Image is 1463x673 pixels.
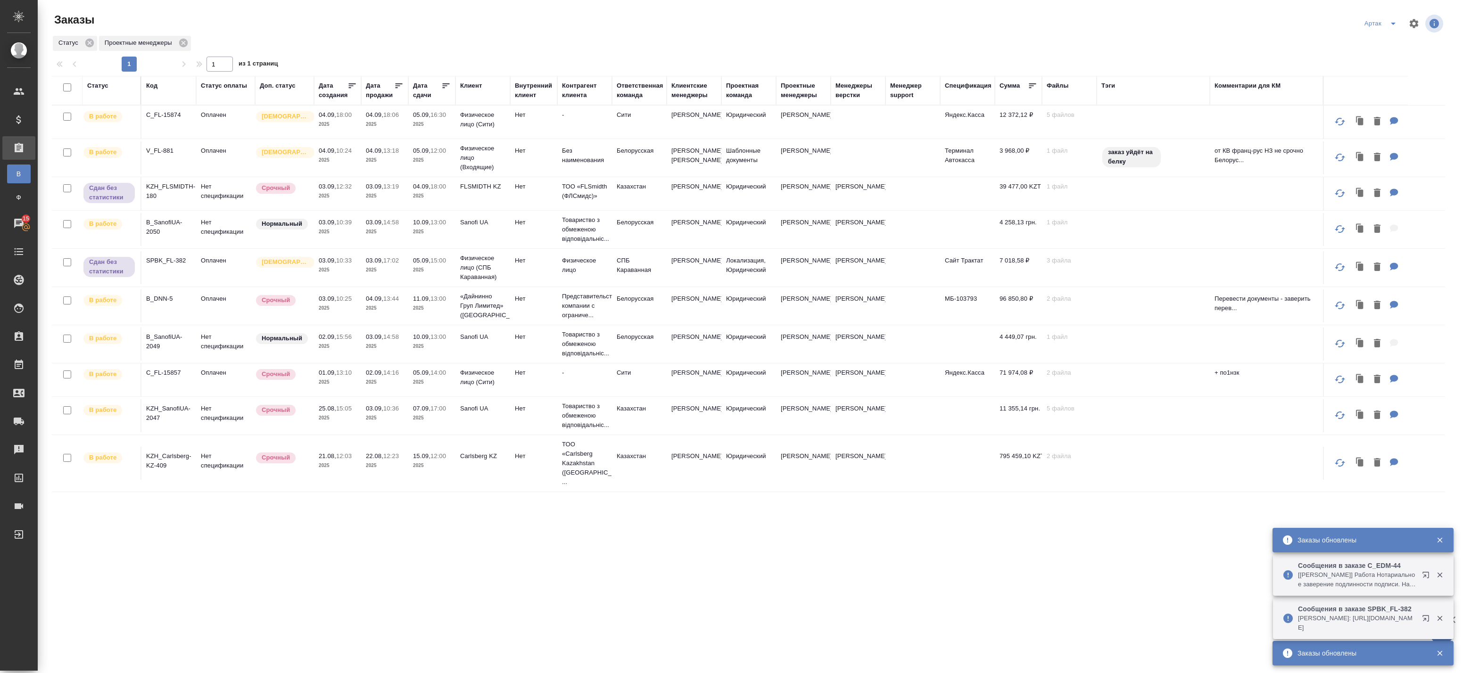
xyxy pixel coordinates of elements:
[413,333,430,340] p: 10.09,
[196,106,255,139] td: Оплачен
[430,111,446,118] p: 16:30
[196,399,255,432] td: Нет спецификации
[721,399,776,432] td: Юридический
[612,328,667,361] td: Белорусская
[336,295,352,302] p: 10:25
[612,399,667,432] td: Казахстан
[430,147,446,154] p: 12:00
[1362,16,1403,31] div: split button
[776,399,831,432] td: [PERSON_NAME]
[83,110,136,123] div: Выставляет ПМ после принятия заказа от КМа
[1329,451,1351,474] button: Обновить
[562,146,607,165] p: Без наименования
[1329,146,1351,169] button: Обновить
[255,218,309,230] div: Статус по умолчанию для стандартных заказов
[562,215,607,244] p: Товариство з обмеженою відповідальніс...
[1108,148,1155,166] p: заказ уйдёт на белку
[515,182,553,191] p: Нет
[562,330,607,358] p: Товариство з обмеженою відповідальніс...
[1369,334,1385,353] button: Удалить
[262,295,290,305] p: Срочный
[366,378,404,387] p: 2025
[671,81,717,100] div: Клиентские менеджеры
[781,81,826,100] div: Проектные менеджеры
[89,257,129,276] p: Сдан без статистики
[319,378,356,387] p: 2025
[460,332,505,342] p: Sanofi UA
[612,213,667,246] td: Белорусская
[255,182,309,195] div: Выставляется автоматически, если на указанный объем услуг необходимо больше времени в стандартном...
[146,182,191,201] p: KZH_FLSMIDTH-180
[262,148,309,157] p: [DEMOGRAPHIC_DATA]
[366,183,383,190] p: 03.09,
[413,219,430,226] p: 10.09,
[319,257,336,264] p: 03.09,
[1385,370,1403,389] button: Для КМ: + по1нзк
[83,368,136,381] div: Выставляет ПМ после принятия заказа от КМа
[776,177,831,210] td: [PERSON_NAME]
[995,177,1042,210] td: 39 477,00 KZT
[1430,614,1449,623] button: Закрыть
[562,110,607,120] p: -
[1047,256,1092,265] p: 3 файла
[52,12,94,27] span: Заказы
[413,295,430,302] p: 11.09,
[262,369,290,379] p: Срочный
[83,218,136,230] div: Выставляет ПМ после принятия заказа от КМа
[612,289,667,322] td: Белорусская
[319,191,356,201] p: 2025
[7,164,31,183] a: В
[667,177,721,210] td: [PERSON_NAME]
[366,147,383,154] p: 04.09,
[12,169,26,179] span: В
[995,251,1042,284] td: 7 018,58 ₽
[262,112,309,121] p: [DEMOGRAPHIC_DATA]
[260,81,296,90] div: Доп. статус
[336,369,352,376] p: 13:10
[7,188,31,207] a: Ф
[460,292,505,320] p: «Дайнинно Груп Лимитед» ([GEOGRAPHIC_DATA])
[726,81,771,100] div: Проектная команда
[319,183,336,190] p: 03.09,
[940,363,995,396] td: Яндекс.Касса
[319,405,336,412] p: 25.08,
[146,146,191,156] p: V_FL-881
[255,294,309,307] div: Выставляется автоматически, если на указанный объем услуг необходимо больше времени в стандартном...
[89,183,129,202] p: Сдан без статистики
[89,148,116,157] p: В работе
[460,144,505,172] p: Физическое лицо (Входящие)
[17,214,35,223] span: 15
[319,219,336,226] p: 03.09,
[1329,332,1351,355] button: Обновить
[146,81,157,90] div: Код
[83,146,136,159] div: Выставляет ПМ после принятия заказа от КМа
[835,256,881,265] p: [PERSON_NAME]
[721,141,776,174] td: Шаблонные документы
[89,295,116,305] p: В работе
[721,106,776,139] td: Юридический
[1101,81,1115,90] div: Тэги
[336,257,352,264] p: 10:33
[721,177,776,210] td: Юридический
[366,257,383,264] p: 03.09,
[835,332,881,342] p: [PERSON_NAME]
[776,328,831,361] td: [PERSON_NAME]
[515,110,553,120] p: Нет
[721,363,776,396] td: Юридический
[940,289,995,322] td: МБ-103793
[835,294,881,304] p: [PERSON_NAME]
[83,182,136,204] div: Выставляет ПМ, когда заказ сдан КМу, но начисления еще не проведены
[667,328,721,361] td: [PERSON_NAME]
[776,251,831,284] td: [PERSON_NAME]
[366,191,404,201] p: 2025
[562,368,607,378] p: -
[146,218,191,237] p: B_SanofiUA-2050
[146,404,191,423] p: KZH_SanofiUA-2047
[995,399,1042,432] td: 11 355,14 грн.
[940,251,995,284] td: Сайт Трактат
[336,219,352,226] p: 10:39
[776,363,831,396] td: [PERSON_NAME]
[776,289,831,322] td: [PERSON_NAME]
[196,177,255,210] td: Нет спецификации
[319,304,356,313] p: 2025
